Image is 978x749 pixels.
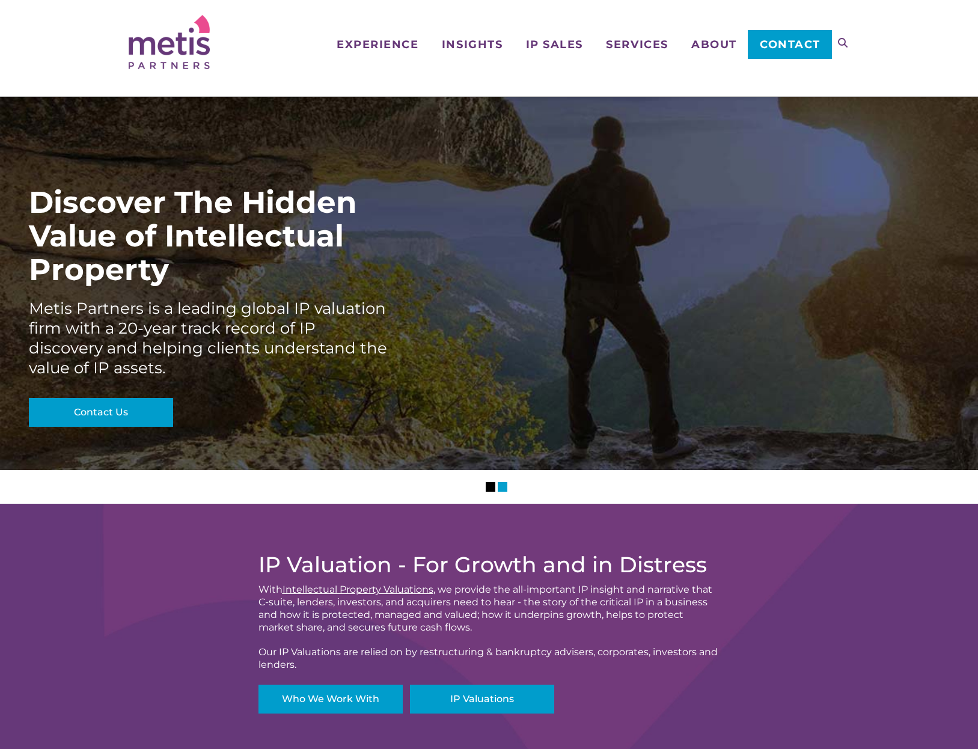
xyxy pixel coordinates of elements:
div: With , we provide the all-important IP insight and narrative that C-suite, lenders, investors, an... [258,583,720,634]
span: Insights [442,39,503,50]
a: Who We Work With [258,685,403,714]
span: Experience [337,39,418,50]
div: Metis Partners is a leading global IP valuation firm with a 20-year track record of IP discovery ... [29,299,390,378]
h2: IP Valuation - For Growth and in Distress [258,552,720,577]
span: Contact [760,39,821,50]
span: Services [606,39,668,50]
span: About [691,39,737,50]
li: Slider Page 2 [498,482,507,492]
a: IP Valuations [410,685,554,714]
div: Our IP Valuations are relied on by restructuring & bankruptcy advisers, corporates, investors and... [258,646,720,671]
img: Metis Partners [129,15,210,69]
div: Discover The Hidden Value of Intellectual Property [29,186,390,287]
span: IP Sales [526,39,583,50]
a: Intellectual Property Valuations [283,584,433,595]
a: Contact [748,30,831,59]
li: Slider Page 1 [486,482,495,492]
a: Contact Us [29,398,173,427]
